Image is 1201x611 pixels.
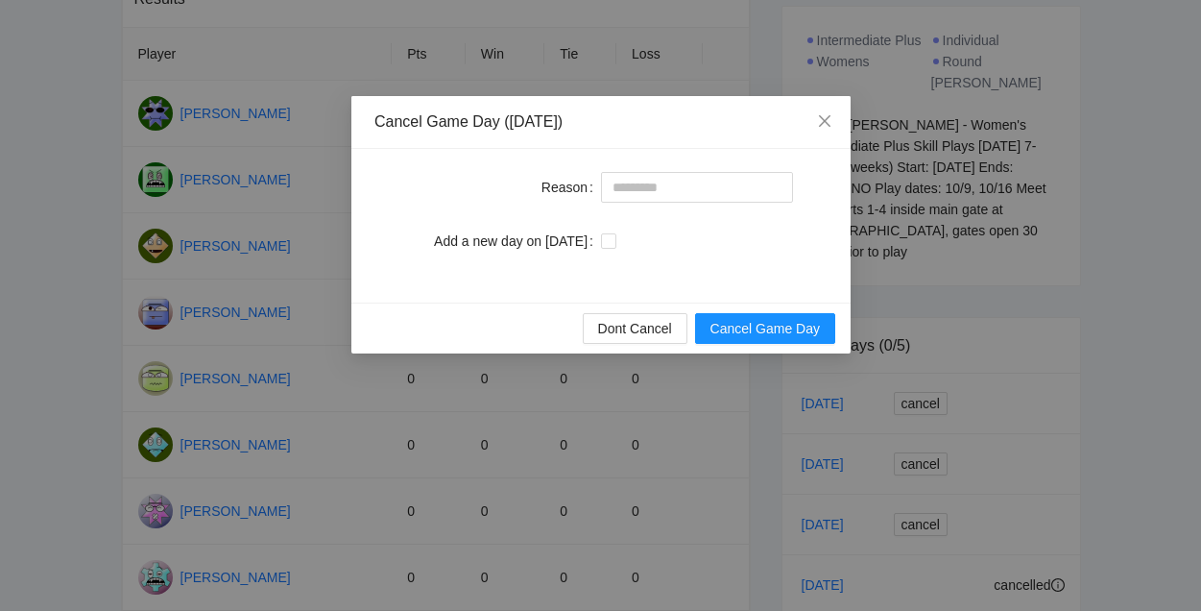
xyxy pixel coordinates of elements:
label: Reason [540,172,600,203]
span: close [817,113,832,129]
span: Dont Cancel [597,318,671,339]
button: Dont Cancel [582,313,686,344]
span: Cancel Game Day [709,318,819,339]
label: Add a new day on 11/06/25 [434,226,601,257]
button: Close [799,96,851,148]
input: Reason [601,172,793,203]
button: Cancel Game Day [694,313,834,344]
div: Cancel Game Day ([DATE]) [374,111,828,133]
